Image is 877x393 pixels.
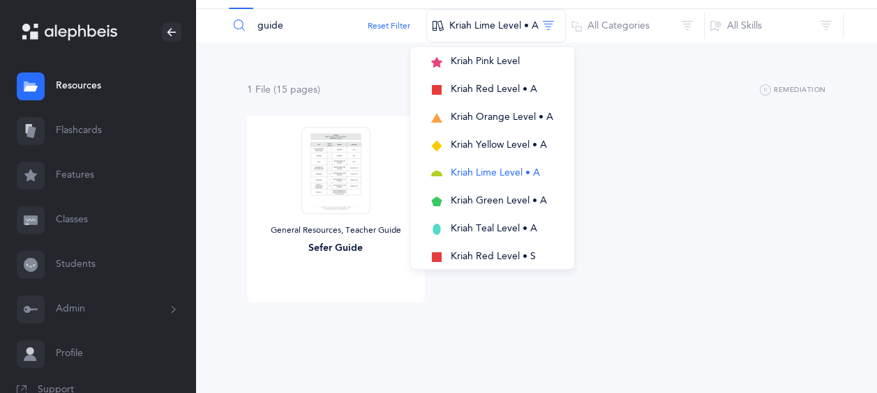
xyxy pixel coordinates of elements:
button: Kriah Red Level • S [421,243,563,271]
span: Kriah Orange Level • A [451,111,553,123]
span: s [313,84,317,95]
span: Kriah Red Level • S [451,251,536,262]
button: Kriah Orange Level • A [421,104,563,132]
button: Kriah Pink Level [421,48,563,76]
button: Remediation [760,82,826,99]
button: Kriah Teal Level • A [421,215,563,243]
img: Sefer_Guide_-_Yellow_A_-_Second_Grade_thumbnail_1757703193.png [301,127,370,214]
input: Search Resources [228,9,427,43]
span: Kriah Yellow Level • A [451,139,547,151]
button: Kriah Lime Level • A [421,160,563,187]
button: Kriah Green Level • A [421,187,563,215]
button: Kriah Yellow Level • A [421,132,563,160]
button: Kriah Lime Level • A [426,9,566,43]
button: Reset Filter [368,20,410,32]
div: Sefer Guide [258,241,414,256]
span: Kriah Pink Level [451,56,520,67]
button: Kriah Red Level • A [421,76,563,104]
button: All Skills [704,9,844,43]
span: Kriah Green Level • A [451,195,547,206]
span: 1 File [247,84,271,95]
span: Kriah Teal Level • A [451,223,537,234]
div: General Resources, Teacher Guide [258,225,414,236]
span: Kriah Lime Level • A [451,167,540,178]
span: (15 page ) [273,84,320,95]
button: All Categories [565,9,705,43]
span: Kriah Red Level • A [451,84,537,95]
